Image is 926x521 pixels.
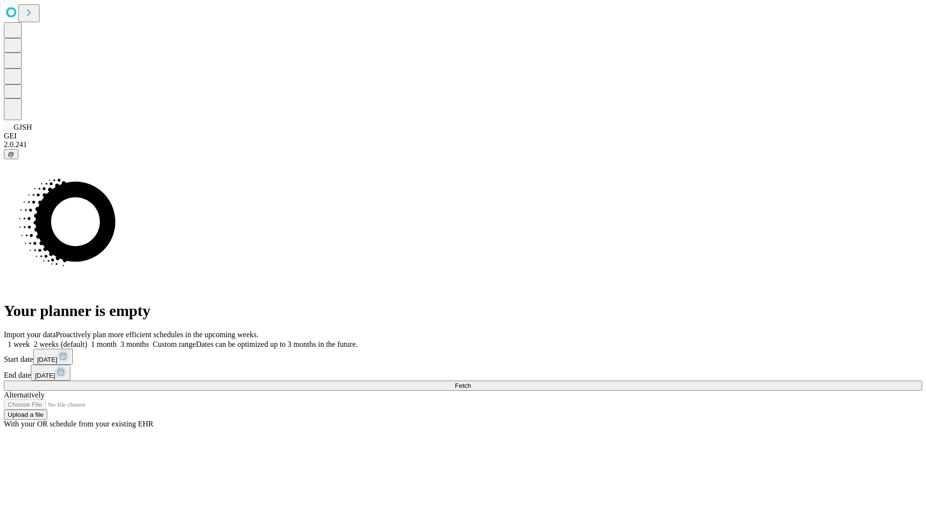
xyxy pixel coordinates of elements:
button: [DATE] [31,365,70,381]
button: [DATE] [33,349,73,365]
h1: Your planner is empty [4,302,922,320]
span: 1 month [91,340,117,348]
span: 2 weeks (default) [34,340,87,348]
div: End date [4,365,922,381]
span: GJSH [14,123,32,131]
span: [DATE] [37,356,57,363]
button: Upload a file [4,410,47,420]
span: 1 week [8,340,30,348]
span: Import your data [4,330,56,339]
span: Dates can be optimized up to 3 months in the future. [196,340,357,348]
span: Custom range [153,340,196,348]
button: Fetch [4,381,922,391]
span: With your OR schedule from your existing EHR [4,420,153,428]
span: Fetch [455,382,471,389]
span: @ [8,151,14,158]
div: 2.0.241 [4,140,922,149]
span: 3 months [121,340,149,348]
button: @ [4,149,18,159]
div: GEI [4,132,922,140]
span: Proactively plan more efficient schedules in the upcoming weeks. [56,330,259,339]
span: Alternatively [4,391,44,399]
div: Start date [4,349,922,365]
span: [DATE] [35,372,55,379]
